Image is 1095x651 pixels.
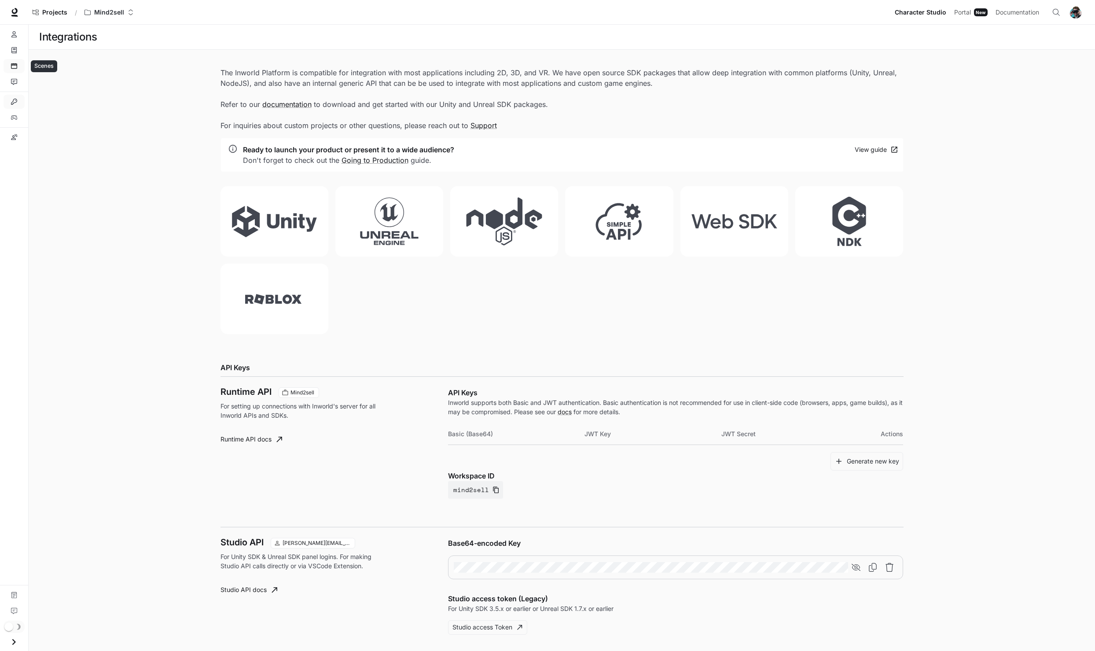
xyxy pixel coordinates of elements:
[4,59,25,73] a: Scenes
[448,620,527,635] button: Studio access Token
[448,471,904,481] p: Workspace ID
[470,121,497,130] a: Support
[448,481,503,499] button: mind2sell
[954,7,971,18] span: Portal
[974,8,988,16] div: New
[830,452,903,471] button: Generate new key
[279,387,319,398] div: These keys will apply to your current workspace only
[448,387,904,398] p: API Keys
[951,4,991,21] a: PortalNew
[220,387,272,396] h3: Runtime API
[217,581,281,599] a: Studio API docs
[94,9,124,16] p: Mind2sell
[4,633,24,651] button: Open drawer
[287,389,318,397] span: Mind2sell
[220,67,904,131] p: The Inworld Platform is compatible for integration with most applications including 2D, 3D, and V...
[81,4,138,21] button: Open workspace menu
[4,43,25,57] a: Knowledge
[855,144,887,155] div: View guide
[279,539,354,547] span: [PERSON_NAME][EMAIL_ADDRESS][PERSON_NAME][DOMAIN_NAME]
[992,4,1046,21] a: Documentation
[448,604,904,613] p: For Unity SDK 3.5.x or earlier or Unreal SDK 1.7.x or earlier
[4,95,25,109] a: Integrations
[31,60,57,72] div: Scenes
[4,110,25,125] a: Variables
[891,4,950,21] a: Character Studio
[852,143,900,157] a: View guide
[342,156,408,165] a: Going to Production
[558,408,572,416] a: docs
[1069,6,1082,18] img: User avatar
[584,423,721,445] th: JWT Key
[271,538,355,548] div: This key applies to current user accounts
[4,130,25,144] a: Custom pronunciations
[4,622,13,631] span: Dark mode toggle
[39,28,97,46] h1: Integrations
[243,155,454,166] p: Don't forget to check out the guide.
[29,4,71,21] a: Go to projects
[217,430,286,448] a: Runtime API docs
[448,593,904,604] p: Studio access token (Legacy)
[996,7,1039,18] span: Documentation
[220,401,386,420] p: For setting up connections with Inworld's server for all Inworld APIs and SDKs.
[243,144,454,155] p: Ready to launch your product or present it to a wide audience?
[448,538,904,548] p: Base64-encoded Key
[4,75,25,89] a: Interactions
[721,423,858,445] th: JWT Secret
[220,552,386,570] p: For Unity SDK & Unreal SDK panel logins. For making Studio API calls directly or via VSCode Exten...
[858,423,903,445] th: Actions
[448,423,584,445] th: Basic (Base64)
[895,7,946,18] span: Character Studio
[71,8,81,17] div: /
[220,362,904,373] h2: API Keys
[448,398,904,416] p: Inworld supports both Basic and JWT authentication. Basic authentication is not recommended for u...
[1067,4,1084,21] button: User avatar
[865,559,881,575] button: Copy Base64-encoded Key
[1047,4,1065,21] button: Open Command Menu
[42,9,67,16] span: Projects
[220,538,264,547] h3: Studio API
[4,27,25,41] a: Characters
[262,100,312,109] a: documentation
[4,604,25,618] a: Feedback
[4,588,25,602] a: Documentation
